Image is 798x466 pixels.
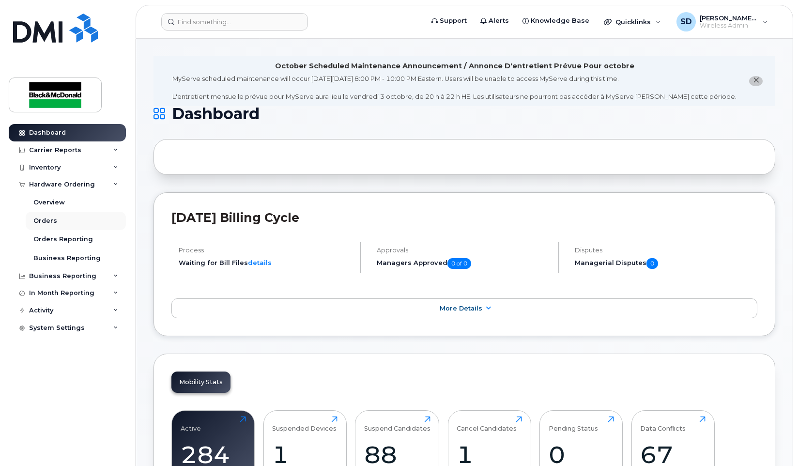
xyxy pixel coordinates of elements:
div: October Scheduled Maintenance Announcement / Annonce D'entretient Prévue Pour octobre [275,61,634,71]
h5: Managers Approved [377,258,550,269]
h5: Managerial Disputes [575,258,757,269]
div: Active [181,416,201,432]
a: details [248,259,272,266]
button: close notification [749,76,763,86]
h4: Process [179,247,352,254]
span: 0 of 0 [447,258,471,269]
div: Data Conflicts [640,416,686,432]
h4: Approvals [377,247,550,254]
div: Pending Status [549,416,598,432]
div: Suspended Devices [272,416,337,432]
div: MyServe scheduled maintenance will occur [DATE][DATE] 8:00 PM - 10:00 PM Eastern. Users will be u... [172,74,737,101]
span: More Details [440,305,482,312]
h4: Disputes [575,247,757,254]
span: 0 [646,258,658,269]
div: Cancel Candidates [457,416,517,432]
div: Suspend Candidates [364,416,430,432]
span: Dashboard [172,107,260,121]
h2: [DATE] Billing Cycle [171,210,757,225]
li: Waiting for Bill Files [179,258,352,267]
